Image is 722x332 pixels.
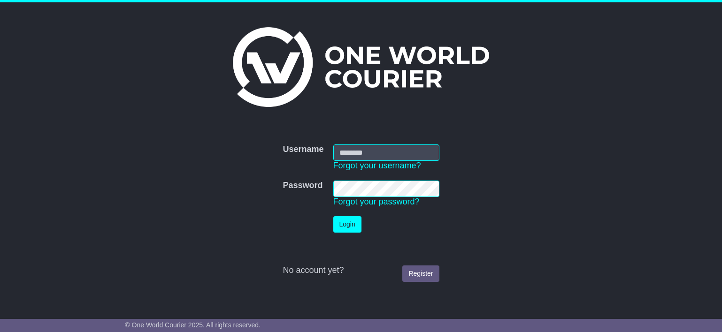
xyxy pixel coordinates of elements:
[283,265,439,276] div: No account yet?
[283,181,323,191] label: Password
[333,197,420,206] a: Forgot your password?
[125,321,261,329] span: © One World Courier 2025. All rights reserved.
[333,161,421,170] a: Forgot your username?
[402,265,439,282] a: Register
[283,144,323,155] label: Username
[233,27,489,107] img: One World
[333,216,361,233] button: Login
